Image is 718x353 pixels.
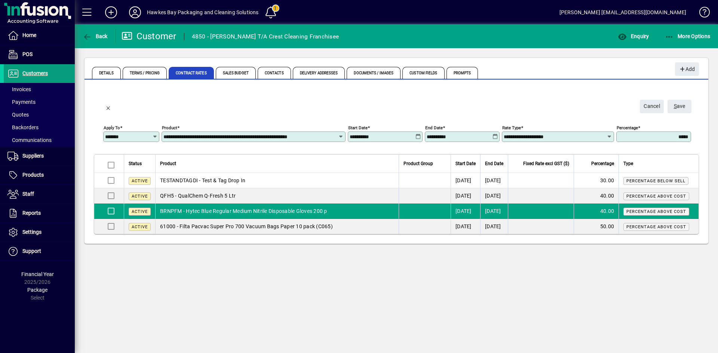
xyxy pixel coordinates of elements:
[455,160,476,168] span: Start Date
[574,188,619,204] td: 40.00
[27,287,47,293] span: Package
[192,31,339,43] div: 4850 - [PERSON_NAME] T/A Crest Cleaning Franchisee
[22,70,48,76] span: Customers
[665,33,711,39] span: More Options
[7,137,52,143] span: Communications
[347,67,401,79] span: Documents / Images
[574,173,619,188] td: 30.00
[22,210,41,216] span: Reports
[4,108,75,121] a: Quotes
[626,179,685,183] span: Percentage below sell
[574,204,619,219] td: 40.00
[674,100,685,112] span: ave
[123,67,167,79] span: Terms / Pricing
[160,160,176,168] span: Product
[4,147,75,165] a: Suppliers
[694,1,709,26] a: Knowledge Base
[348,125,368,130] mat-label: Start date
[92,67,121,79] span: Details
[451,204,480,219] td: [DATE]
[4,45,75,64] a: POS
[485,160,503,168] span: End Date
[640,100,664,113] button: Cancel
[4,242,75,261] a: Support
[480,204,508,219] td: [DATE]
[617,125,638,130] mat-label: Percentage
[75,30,116,43] app-page-header-button: Back
[644,100,660,112] span: Cancel
[122,30,177,42] div: Customer
[559,6,686,18] div: [PERSON_NAME] [EMAIL_ADDRESS][DOMAIN_NAME]
[4,121,75,134] a: Backorders
[451,219,480,234] td: [DATE]
[132,209,148,214] span: Active
[480,173,508,188] td: [DATE]
[7,124,39,130] span: Backorders
[132,194,148,199] span: Active
[404,160,433,168] span: Product Group
[618,33,649,39] span: Enquiry
[123,6,147,19] button: Profile
[626,225,686,229] span: Percentage above cost
[22,32,36,38] span: Home
[674,103,677,109] span: S
[21,271,54,277] span: Financial Year
[4,185,75,204] a: Staff
[7,86,31,92] span: Invoices
[99,6,123,19] button: Add
[155,204,399,219] td: BRNPFM - Hytec Blue Regular Medium Nitrile Disposable Gloves 200 p
[99,97,117,115] button: Back
[451,173,480,188] td: [DATE]
[155,188,399,204] td: QFH5 - QualChem Q-Fresh 5 Ltr
[81,30,110,43] button: Back
[169,67,214,79] span: Contract Rates
[4,96,75,108] a: Payments
[22,229,42,235] span: Settings
[4,26,75,45] a: Home
[402,67,444,79] span: Custom Fields
[4,223,75,242] a: Settings
[4,83,75,96] a: Invoices
[447,67,478,79] span: Prompts
[523,160,569,168] span: Fixed Rate excl GST ($)
[663,30,712,43] button: More Options
[616,30,651,43] button: Enquiry
[22,191,34,197] span: Staff
[216,67,256,79] span: Sales Budget
[83,33,108,39] span: Back
[626,194,686,199] span: Percentage above cost
[425,125,443,130] mat-label: End date
[4,134,75,146] a: Communications
[480,188,508,204] td: [DATE]
[22,172,44,178] span: Products
[7,99,36,105] span: Payments
[22,248,41,254] span: Support
[675,62,699,76] button: Add
[7,112,29,118] span: Quotes
[132,179,148,183] span: Active
[591,160,614,168] span: Percentage
[668,100,691,113] button: Save
[155,219,399,234] td: 61000 - Filta Pacvac Super Pro 700 Vacuum Bags Paper 10 pack (C065)
[129,160,142,168] span: Status
[258,67,291,79] span: Contacts
[293,67,345,79] span: Delivery Addresses
[574,219,619,234] td: 50.00
[451,188,480,204] td: [DATE]
[22,51,33,57] span: POS
[4,204,75,223] a: Reports
[147,6,259,18] div: Hawkes Bay Packaging and Cleaning Solutions
[155,173,399,188] td: TESTANDTAGDI - Test & Tag Drop In
[162,125,177,130] mat-label: Product
[626,209,686,214] span: Percentage above cost
[502,125,521,130] mat-label: Rate type
[22,153,44,159] span: Suppliers
[104,125,120,130] mat-label: Apply to
[623,160,633,168] span: Type
[132,225,148,229] span: Active
[679,63,695,75] span: Add
[4,166,75,185] a: Products
[480,219,508,234] td: [DATE]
